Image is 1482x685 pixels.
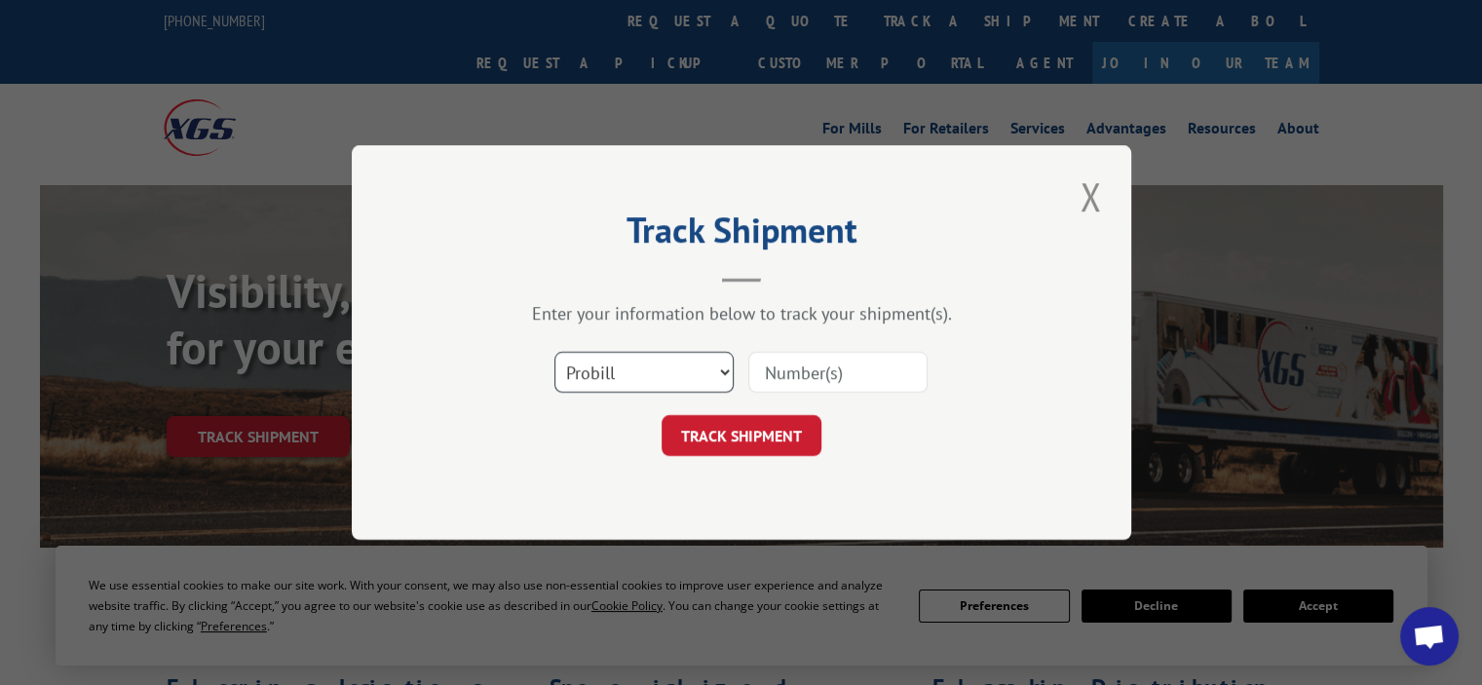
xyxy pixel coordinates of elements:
[748,352,928,393] input: Number(s)
[662,415,821,456] button: TRACK SHIPMENT
[449,302,1034,324] div: Enter your information below to track your shipment(s).
[449,216,1034,253] h2: Track Shipment
[1400,607,1459,666] a: Open chat
[1074,170,1107,223] button: Close modal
